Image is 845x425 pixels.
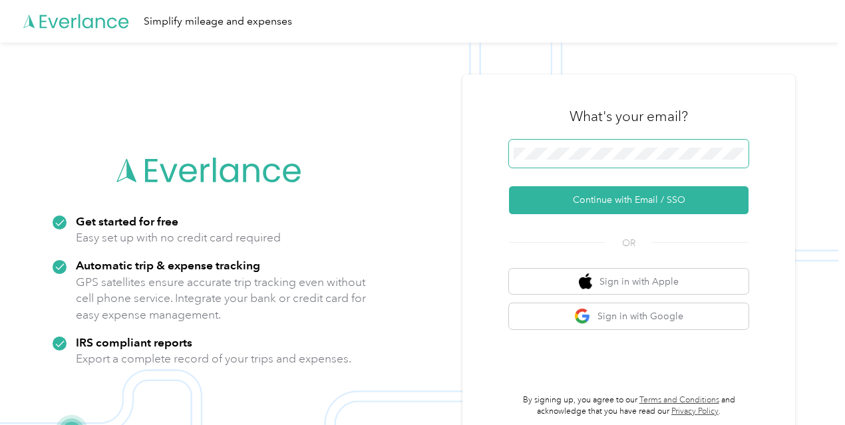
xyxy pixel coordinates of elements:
[509,394,749,418] p: By signing up, you agree to our and acknowledge that you have read our .
[144,13,292,30] div: Simplify mileage and expenses
[671,406,719,416] a: Privacy Policy
[76,274,367,323] p: GPS satellites ensure accurate trip tracking even without cell phone service. Integrate your bank...
[76,229,281,246] p: Easy set up with no credit card required
[76,351,351,367] p: Export a complete record of your trips and expenses.
[509,186,749,214] button: Continue with Email / SSO
[579,273,592,290] img: apple logo
[76,335,192,349] strong: IRS compliant reports
[76,214,178,228] strong: Get started for free
[509,303,749,329] button: google logoSign in with Google
[574,308,591,325] img: google logo
[605,236,652,250] span: OR
[570,107,688,126] h3: What's your email?
[76,258,260,272] strong: Automatic trip & expense tracking
[639,395,719,405] a: Terms and Conditions
[509,269,749,295] button: apple logoSign in with Apple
